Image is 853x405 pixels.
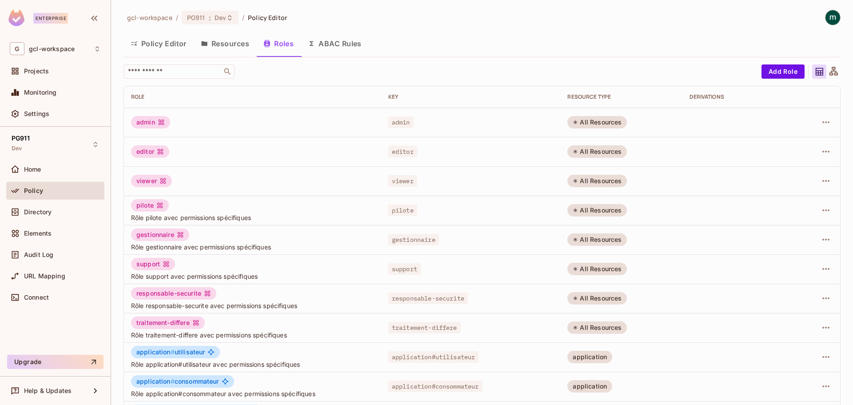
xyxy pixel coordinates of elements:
[567,175,627,187] div: All Resources
[29,45,75,52] span: Workspace: gcl-workspace
[24,294,49,301] span: Connect
[187,13,205,22] span: PG911
[131,301,374,310] span: Rôle responsable-securite avec permissions spécifiques
[131,213,374,222] span: Rôle pilote avec permissions spécifiques
[131,389,374,398] span: Rôle application#consommateur avec permissions spécifiques
[24,187,43,194] span: Policy
[10,42,24,55] span: G
[7,355,104,369] button: Upgrade
[12,135,30,142] span: PG911
[388,93,554,100] div: Key
[24,68,49,75] span: Projects
[388,146,417,157] span: editor
[388,234,439,245] span: gestionnaire
[136,377,175,385] span: application
[825,10,840,25] img: mathieu h
[131,116,170,128] div: admin
[761,64,805,79] button: Add Role
[388,116,414,128] span: admin
[388,381,482,392] span: application#consommateur
[176,13,178,22] li: /
[131,145,169,158] div: editor
[567,263,627,275] div: All Resources
[131,229,189,241] div: gestionnaire
[567,204,627,217] div: All Resources
[33,13,68,24] div: Enterprise
[24,387,72,394] span: Help & Updates
[131,93,374,100] div: Role
[131,331,374,339] span: Rôle traitement-differe avec permissions spécifiques
[208,14,211,21] span: :
[194,32,256,55] button: Resources
[388,293,468,304] span: responsable-securite
[388,351,478,363] span: application#utilisateur
[567,116,627,128] div: All Resources
[567,145,627,158] div: All Resources
[567,321,627,334] div: All Resources
[24,273,65,280] span: URL Mapping
[12,145,22,152] span: Dev
[215,13,226,22] span: Dev
[24,166,41,173] span: Home
[131,317,205,329] div: traitement-differe
[24,209,52,216] span: Directory
[131,243,374,251] span: Rôle gestionnaire avec permissions spécifiques
[388,322,461,333] span: traitement-differe
[301,32,369,55] button: ABAC Rules
[171,348,175,356] span: #
[690,93,786,100] div: Derivations
[8,10,24,26] img: SReyMgAAAABJRU5ErkJggg==
[567,93,675,100] div: RESOURCE TYPE
[24,89,57,96] span: Monitoring
[24,251,53,258] span: Audit Log
[131,360,374,369] span: Rôle application#utilisateur avec permissions spécifiques
[388,205,417,216] span: pilote
[567,233,627,246] div: All Resources
[131,272,374,281] span: Rôle support avec permissions spécifiques
[256,32,301,55] button: Roles
[567,380,612,393] div: application
[24,110,49,117] span: Settings
[388,175,417,187] span: viewer
[136,378,219,385] span: consommateur
[136,348,175,356] span: application
[136,349,205,356] span: utilisateur
[567,351,612,363] div: application
[248,13,287,22] span: Policy Editor
[131,287,216,300] div: responsable-securite
[124,32,194,55] button: Policy Editor
[127,13,172,22] span: the active workspace
[242,13,244,22] li: /
[131,258,175,270] div: support
[171,377,175,385] span: #
[131,175,172,187] div: viewer
[567,292,627,305] div: All Resources
[24,230,52,237] span: Elements
[388,263,421,275] span: support
[131,199,169,212] div: pilote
